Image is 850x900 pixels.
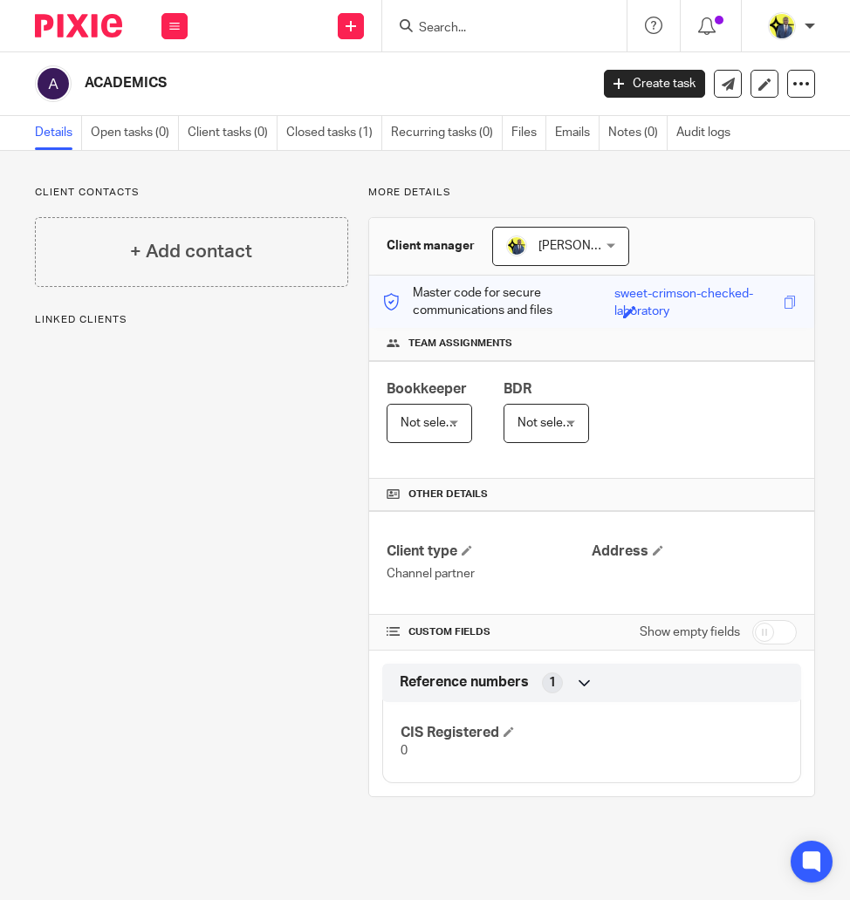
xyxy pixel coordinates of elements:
[387,237,475,255] h3: Client manager
[91,116,179,150] a: Open tasks (0)
[368,186,815,200] p: More details
[401,417,471,429] span: Not selected
[408,337,512,351] span: Team assignments
[387,625,592,639] h4: CUSTOM FIELDS
[35,186,348,200] p: Client contacts
[387,382,467,396] span: Bookkeeper
[518,417,588,429] span: Not selected
[504,382,531,396] span: BDR
[408,487,488,501] span: Other details
[604,70,705,98] a: Create task
[387,565,592,583] p: Channel partner
[640,624,740,641] label: Show empty fields
[387,542,592,561] h4: Client type
[85,74,479,92] h2: ACADEMICS
[35,116,82,150] a: Details
[35,313,348,327] p: Linked clients
[401,745,408,757] span: 0
[538,240,634,252] span: [PERSON_NAME]
[286,116,382,150] a: Closed tasks (1)
[608,116,668,150] a: Notes (0)
[676,116,739,150] a: Audit logs
[555,116,600,150] a: Emails
[417,21,574,37] input: Search
[382,284,614,320] p: Master code for secure communications and files
[391,116,503,150] a: Recurring tasks (0)
[592,542,797,561] h4: Address
[400,673,529,692] span: Reference numbers
[511,116,546,150] a: Files
[188,116,278,150] a: Client tasks (0)
[549,674,556,692] span: 1
[35,65,72,102] img: svg%3E
[768,12,796,40] img: Dennis-Starbridge.jpg
[401,724,592,742] h4: CIS Registered
[506,235,527,256] img: Dennis-Starbridge.jpg
[614,285,779,305] div: sweet-crimson-checked-laboratory
[130,238,252,265] h4: + Add contact
[35,14,122,37] img: Pixie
